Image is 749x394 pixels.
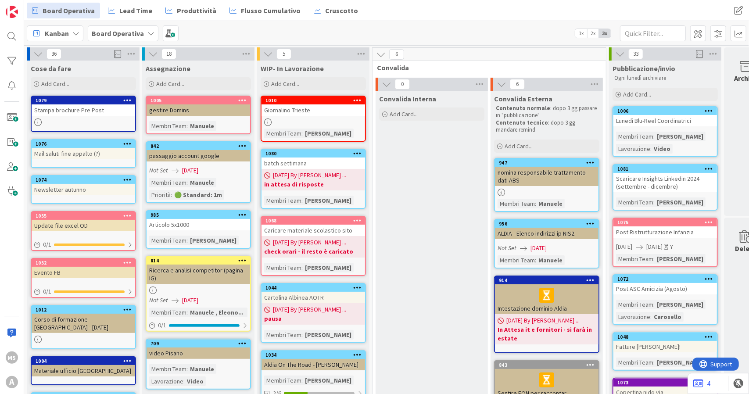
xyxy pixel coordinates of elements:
div: Membri Team [264,376,301,385]
span: : [653,197,655,207]
span: Cruscotto [325,5,358,16]
a: 1068Caricare materiale scolastico sito[DATE] By [PERSON_NAME] ...check orari - il resto è caricat... [261,216,366,276]
div: 1074Newsletter autunno [32,176,135,195]
input: Quick Filter... [620,25,686,41]
a: 1048Fatture [PERSON_NAME]!Membri Team:[PERSON_NAME] [613,332,718,371]
a: 1080batch settimana[DATE] By [PERSON_NAME] ...in attesa di risposteMembri Team:[PERSON_NAME] [261,149,366,209]
div: A [6,376,18,388]
div: 1081 [617,166,717,172]
div: Membri Team [616,132,653,141]
strong: Contenuto normale [496,104,550,112]
div: Manuele [536,255,565,265]
div: 1079Stampa brochure Pre Post [32,97,135,116]
div: 1012 [36,307,135,313]
span: : [535,255,536,265]
div: Membri Team [616,300,653,309]
div: 842 [147,142,250,150]
div: 1074 [36,177,135,183]
a: 956ALDIA - Elenco indirizzi ip NIS2Not Set[DATE]Membri Team:Manuele [494,219,599,269]
div: [PERSON_NAME] [188,236,239,245]
i: Not Set [149,296,168,304]
div: Membri Team [264,263,301,272]
div: 1044Cartolina Albinea AOTR [262,284,365,303]
div: 0/1 [32,286,135,297]
span: : [183,376,185,386]
div: Membri Team [149,364,186,374]
div: Articolo 5x1000 [147,219,250,230]
div: 1075Post Ristrutturazione Infanzia [613,218,717,238]
div: Evento FB [32,267,135,278]
a: Lead Time [103,3,158,18]
div: 1073 [613,379,717,387]
span: [DATE] [616,242,632,251]
a: 1072Post ASC Amicizia (Agosto)Membri Team:[PERSON_NAME]Lavorazione:Carosello [613,274,718,325]
span: Pubblicazione/invio [613,64,675,73]
div: 1005gestire Domins [147,97,250,116]
span: 36 [47,49,61,59]
div: Membri Team [616,358,653,367]
span: : [186,308,188,317]
div: Membri Team [264,330,301,340]
a: Flusso Cumulativo [224,3,306,18]
span: Add Card... [271,80,299,88]
div: Manuele [188,178,216,187]
div: 843 [495,361,598,369]
span: 0 / 1 [158,321,166,330]
a: 1055Update file excel OD0/1 [31,211,136,251]
div: Membri Team [616,254,653,264]
div: 1048 [613,333,717,341]
b: check orari - il resto è caricato [264,247,362,256]
div: 1010Giornalino Trieste [262,97,365,116]
div: [PERSON_NAME] [655,197,706,207]
span: : [186,121,188,131]
div: 1072Post ASC Amicizia (Agosto) [613,275,717,294]
div: 1068 [262,217,365,225]
img: Visit kanbanzone.com [6,6,18,18]
div: 1044 [262,284,365,292]
a: 914Intestazione dominio Aldia[DATE] By [PERSON_NAME] ...In Attesa it e fornitori - si farà in estate [494,276,599,353]
div: 914 [495,276,598,284]
span: : [650,144,652,154]
span: : [653,254,655,264]
div: Aldia On The Road - [PERSON_NAME] [262,359,365,370]
div: 1075 [613,218,717,226]
div: [PERSON_NAME] [655,358,706,367]
div: 1048Fatture [PERSON_NAME]! [613,333,717,352]
b: in attesa di risposte [264,180,362,189]
span: [DATE] [182,296,198,305]
div: 1052Evento FB [32,259,135,278]
div: Giornalino Trieste [262,104,365,116]
div: Membri Team [498,255,535,265]
div: 1004 [36,358,135,364]
div: Cartolina Albinea AOTR [262,292,365,303]
div: 814 [147,257,250,265]
div: 1010 [265,97,365,104]
span: 18 [161,49,176,59]
div: Update file excel OD [32,220,135,231]
div: Manuele , Eleono... [188,308,246,317]
span: Convalida Interna [379,94,436,103]
span: Add Card... [41,80,69,88]
span: 6 [389,49,404,60]
a: 947nomina responsabile trattamento dati ABSMembri Team:Manuele [494,158,599,212]
span: 0 [395,79,410,90]
span: 5 [276,49,291,59]
span: 1x [575,29,587,38]
div: 956ALDIA - Elenco indirizzi ip NIS2 [495,220,598,239]
span: : [186,236,188,245]
span: Convalida Esterna [494,94,552,103]
div: [PERSON_NAME] [655,254,706,264]
div: 1072 [617,276,717,282]
span: 33 [628,49,643,59]
a: Cruscotto [308,3,363,18]
div: Stampa brochure Pre Post [32,104,135,116]
a: 814Ricerca e analisi competitor (pagina IG)Not Set[DATE]Membri Team:Manuele , Eleono...0/1 [146,256,251,332]
div: Y [670,242,673,251]
div: 1004 [32,357,135,365]
div: 1052 [36,260,135,266]
div: Manuele [536,199,565,208]
span: Kanban [45,28,69,39]
div: 0/1 [147,320,250,331]
div: 985 [147,211,250,219]
span: : [535,199,536,208]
